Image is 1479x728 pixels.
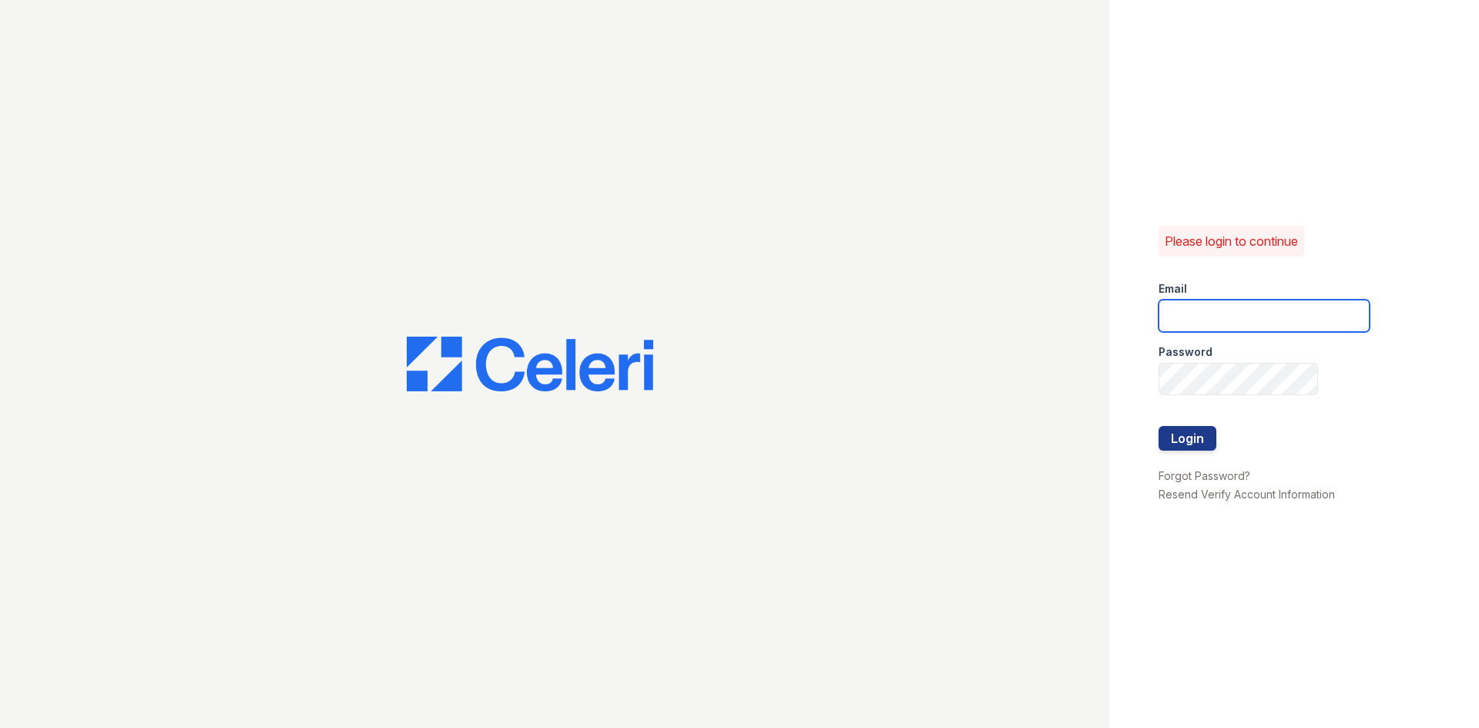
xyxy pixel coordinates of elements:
a: Forgot Password? [1159,469,1250,482]
a: Resend Verify Account Information [1159,488,1335,501]
img: CE_Logo_Blue-a8612792a0a2168367f1c8372b55b34899dd931a85d93a1a3d3e32e68fde9ad4.png [407,337,653,392]
button: Login [1159,426,1216,451]
label: Password [1159,344,1212,360]
label: Email [1159,281,1187,297]
p: Please login to continue [1165,232,1298,250]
